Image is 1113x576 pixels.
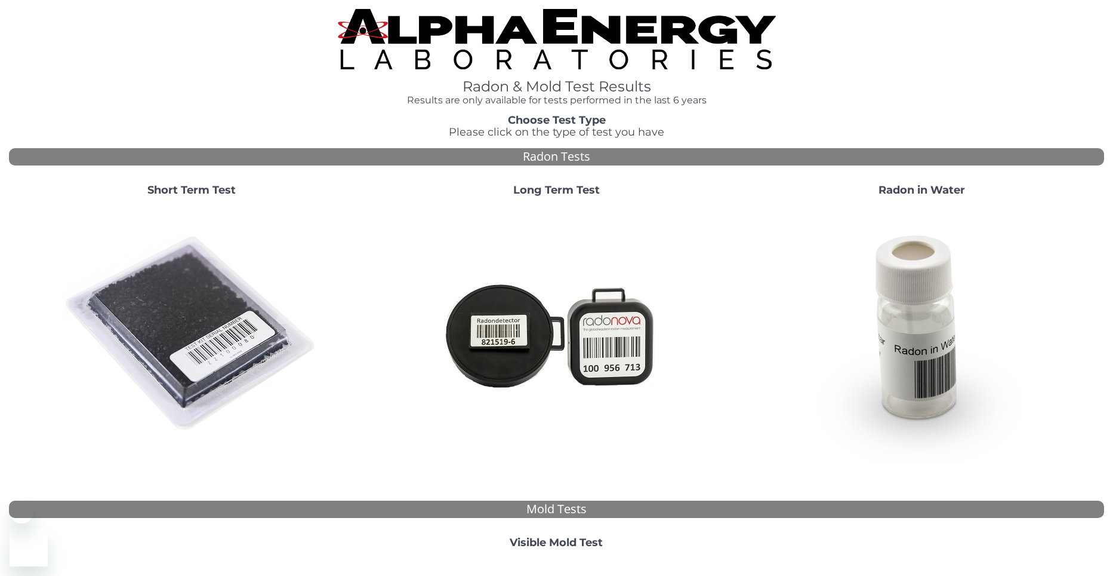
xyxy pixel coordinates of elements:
[510,536,603,549] strong: Visible Mold Test
[878,183,965,197] strong: Radon in Water
[793,206,1050,462] img: RadoninWater.jpg
[10,500,33,523] iframe: Close message
[338,95,776,106] h4: Results are only available for tests performed in the last 6 years
[513,183,600,197] strong: Long Term Test
[508,114,606,127] strong: Choose Test Type
[63,206,320,462] img: ShortTerm.jpg
[9,148,1104,166] div: Radon Tests
[338,79,776,94] h1: Radon & Mold Test Results
[147,183,236,197] strong: Short Term Test
[10,528,48,566] iframe: Button to launch messaging window
[449,125,664,139] span: Please click on the type of test you have
[428,206,685,462] img: Radtrak2vsRadtrak3.jpg
[338,9,776,69] img: TightCrop.jpg
[9,501,1104,518] div: Mold Tests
